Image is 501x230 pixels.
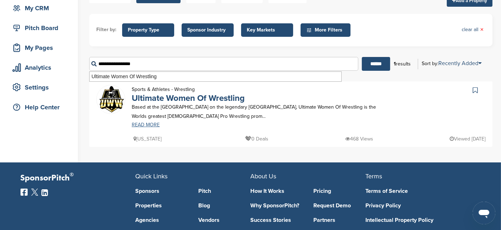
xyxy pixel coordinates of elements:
[136,217,188,223] a: Agencies
[450,134,485,143] p: Viewed [DATE]
[313,217,366,223] a: Partners
[480,26,484,34] span: ×
[366,203,470,208] a: Privacy Policy
[251,217,303,223] a: Success Stories
[90,72,341,81] li: Ultimate Women Of Wrestling
[247,26,287,34] span: Key Markets
[394,61,396,67] b: 1
[7,20,71,36] a: Pitch Board
[132,85,245,94] p: Sports & Athletes - Wrestling
[473,202,495,224] iframe: Button to launch messaging window
[132,103,388,120] p: Based at the [GEOGRAPHIC_DATA] on the legendary [GEOGRAPHIC_DATA], Ultimate Women Of Wrestling is...
[11,41,71,54] div: My Pages
[133,134,161,143] p: [US_STATE]
[462,26,484,34] a: clear all×
[198,203,251,208] a: Blog
[251,188,303,194] a: How It Works
[21,173,136,183] p: SponsorPitch
[438,60,482,67] a: Recently Added
[96,26,116,34] li: Filter by:
[7,99,71,115] a: Help Center
[187,26,228,34] span: Sponsor Industry
[422,61,482,66] div: Sort by:
[11,2,71,15] div: My CRM
[132,93,245,103] a: Ultimate Women Of Wrestling
[251,203,303,208] a: Why SponsorPitch?
[306,26,347,34] span: More Filters
[11,101,71,114] div: Help Center
[366,188,470,194] a: Terms of Service
[11,81,71,94] div: Settings
[31,189,38,196] img: Twitter
[70,170,74,179] span: ®
[198,188,251,194] a: Pitch
[251,172,277,180] span: About Us
[313,188,366,194] a: Pricing
[11,22,71,34] div: Pitch Board
[132,122,388,127] a: READ MORE
[345,134,373,143] p: 468 Views
[245,134,268,143] p: 0 Deals
[390,58,414,70] div: results
[136,203,188,208] a: Properties
[7,79,71,96] a: Settings
[7,59,71,76] a: Analytics
[128,26,169,34] span: Property Type
[313,203,366,208] a: Request Demo
[136,188,188,194] a: Sponsors
[97,85,125,114] img: Instagramprofilelogo
[7,40,71,56] a: My Pages
[366,172,382,180] span: Terms
[21,189,28,196] img: Facebook
[366,217,470,223] a: Intellectual Property Policy
[136,172,168,180] span: Quick Links
[198,217,251,223] a: Vendors
[11,61,71,74] div: Analytics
